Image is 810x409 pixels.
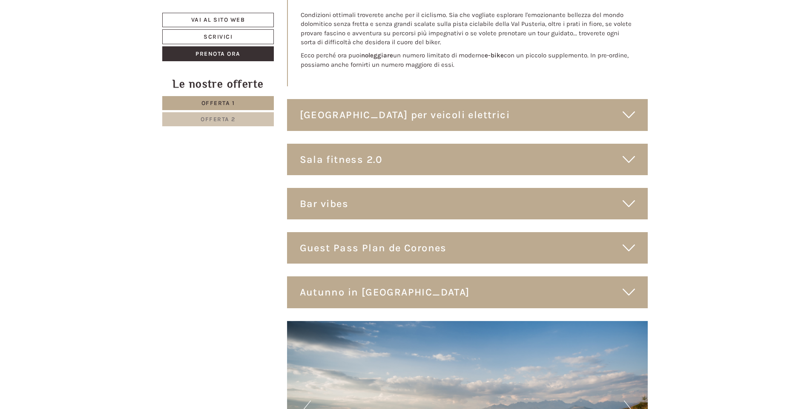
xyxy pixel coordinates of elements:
div: Autunno in [GEOGRAPHIC_DATA] [287,276,648,308]
div: Le nostre offerte [162,76,274,92]
div: Bar vibes [287,188,648,219]
strong: noleggiare [361,51,393,59]
span: Offerta 2 [201,116,236,123]
div: giovedì [150,6,185,21]
div: Buon giorno, come possiamo aiutarla? [6,23,138,49]
div: Hotel B&B Feldmessner [13,25,134,31]
p: Condizioni ottimali troverete anche per il ciclismo. Sia che vogliate esplorare l'emozionante bel... [301,11,635,47]
div: Sala fitness 2.0 [287,144,648,175]
small: 08:31 [13,41,134,47]
span: Offerta 1 [201,99,235,107]
div: Guest Pass Plan de Corones [287,232,648,264]
button: Invia [290,224,335,239]
a: Vai al sito web [162,13,274,27]
a: Scrivici [162,29,274,44]
strong: e-bike [485,51,504,59]
p: Ecco perché ora puoi un numero limitato di moderne con un piccolo supplemento. In pre-ordine, pos... [301,51,635,69]
a: Prenota ora [162,46,274,61]
div: [GEOGRAPHIC_DATA] per veicoli elettrici [287,99,648,131]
